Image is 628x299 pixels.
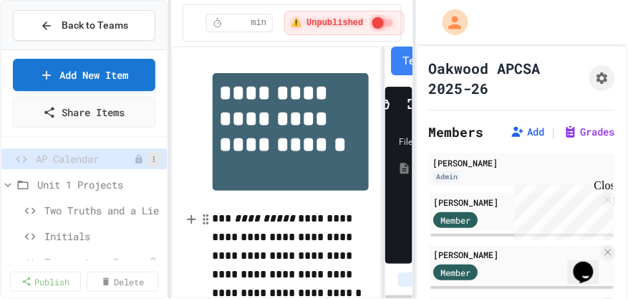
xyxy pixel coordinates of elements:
[564,125,615,139] button: Grades
[44,203,161,218] span: Two Truths and a Lie
[10,272,81,292] a: Publish
[13,10,155,41] button: Back to Teams
[433,248,598,261] div: [PERSON_NAME]
[427,6,472,39] div: My Account
[433,196,598,209] div: [PERSON_NAME]
[589,65,615,91] button: Assignment Settings
[429,122,484,142] h2: Members
[251,17,267,29] span: min
[13,97,155,128] a: Share Items
[509,179,614,240] iframe: chat widget
[433,171,460,183] div: Admin
[284,11,405,35] div: ⚠️ Students cannot see this content! Click the toggle to publish it and make it visible to your c...
[433,156,611,169] div: [PERSON_NAME]
[391,47,461,75] button: Template
[37,177,161,192] span: Unit 1 Projects
[62,18,128,33] span: Back to Teams
[44,255,148,270] span: Temperature Converter
[290,17,364,29] span: ⚠️ Unpublished
[440,214,470,227] span: Member
[147,152,161,166] button: More options
[36,151,134,166] span: AP Calendar
[429,58,584,98] h1: Oakwood APCSA 2025-26
[6,6,99,91] div: Chat with us now!Close
[551,123,558,141] span: |
[440,266,470,279] span: Member
[148,257,158,267] div: Unpublished
[134,154,144,164] div: Unpublished
[511,125,545,139] button: Add
[44,229,161,244] span: Initials
[392,128,407,156] div: Files
[568,242,614,285] iframe: chat widget
[87,272,158,292] a: Delete
[13,59,155,91] a: Add New Item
